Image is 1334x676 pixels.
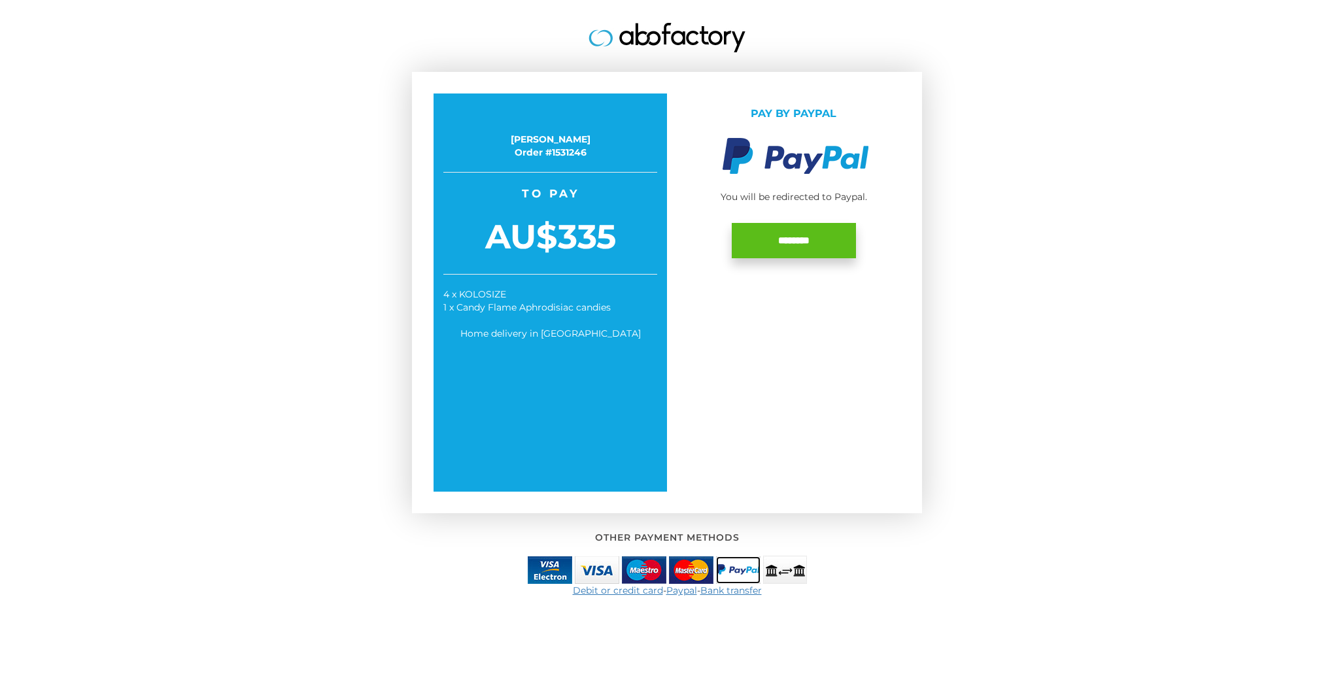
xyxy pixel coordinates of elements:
[763,556,807,584] img: bank_transfer-small.png
[589,23,745,52] img: logo.jpg
[443,288,657,314] div: 4 x KOLOSIZE 1 x Candy Flame Aphrodisiac candies
[443,213,657,261] span: AU$335
[284,584,1050,597] div: - -
[622,556,666,584] img: maestro.jpg
[716,556,761,584] img: paypal-small.png
[443,186,657,201] span: To pay
[669,556,713,584] img: mastercard.jpg
[573,584,663,596] a: Debit or credit card
[575,556,619,584] img: visa.jpg
[706,135,881,177] img: paypal.png
[443,146,657,159] div: Order #1531246
[528,556,572,584] img: visa-electron.jpg
[696,190,891,203] p: You will be redirected to Paypal.
[666,584,697,596] a: Paypal
[443,327,657,340] div: Home delivery in [GEOGRAPHIC_DATA]
[294,533,1040,543] h2: Other payment methods
[700,584,762,596] a: Bank transfer
[443,133,657,146] div: [PERSON_NAME]
[696,107,891,122] p: Pay by Paypal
